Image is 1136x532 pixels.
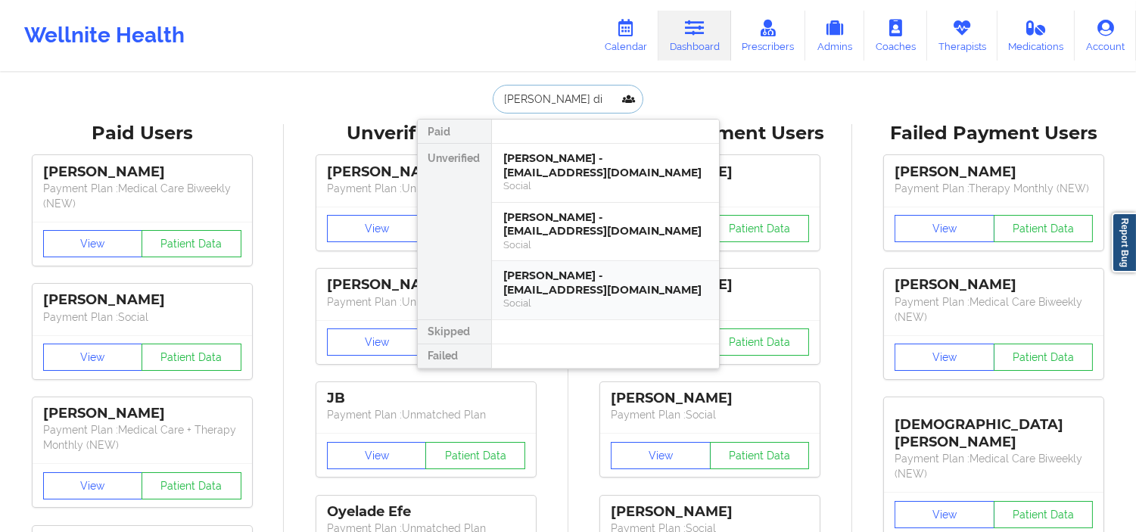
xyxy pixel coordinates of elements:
[142,344,241,371] button: Patient Data
[895,451,1093,481] p: Payment Plan : Medical Care Biweekly (NEW)
[994,501,1094,528] button: Patient Data
[895,181,1093,196] p: Payment Plan : Therapy Monthly (NEW)
[327,215,427,242] button: View
[43,472,143,499] button: View
[710,328,810,356] button: Patient Data
[418,320,491,344] div: Skipped
[504,297,707,310] div: Social
[43,405,241,422] div: [PERSON_NAME]
[142,472,241,499] button: Patient Data
[504,210,707,238] div: [PERSON_NAME] - [EMAIL_ADDRESS][DOMAIN_NAME]
[611,442,711,469] button: View
[710,215,810,242] button: Patient Data
[895,276,1093,294] div: [PERSON_NAME]
[327,181,525,196] p: Payment Plan : Unmatched Plan
[327,390,525,407] div: JB
[11,122,273,145] div: Paid Users
[294,122,557,145] div: Unverified Users
[998,11,1075,61] a: Medications
[611,390,809,407] div: [PERSON_NAME]
[504,151,707,179] div: [PERSON_NAME] - [EMAIL_ADDRESS][DOMAIN_NAME]
[43,344,143,371] button: View
[895,294,1093,325] p: Payment Plan : Medical Care Biweekly (NEW)
[1075,11,1136,61] a: Account
[994,344,1094,371] button: Patient Data
[895,163,1093,181] div: [PERSON_NAME]
[43,291,241,309] div: [PERSON_NAME]
[611,503,809,521] div: [PERSON_NAME]
[895,405,1093,451] div: [DEMOGRAPHIC_DATA][PERSON_NAME]
[994,215,1094,242] button: Patient Data
[425,442,525,469] button: Patient Data
[895,215,994,242] button: View
[418,344,491,369] div: Failed
[504,238,707,251] div: Social
[327,503,525,521] div: Oyelade Efe
[504,269,707,297] div: [PERSON_NAME] - [EMAIL_ADDRESS][DOMAIN_NAME]
[863,122,1125,145] div: Failed Payment Users
[327,442,427,469] button: View
[418,144,491,320] div: Unverified
[327,328,427,356] button: View
[895,501,994,528] button: View
[927,11,998,61] a: Therapists
[504,179,707,192] div: Social
[327,407,525,422] p: Payment Plan : Unmatched Plan
[43,422,241,453] p: Payment Plan : Medical Care + Therapy Monthly (NEW)
[418,120,491,144] div: Paid
[43,163,241,181] div: [PERSON_NAME]
[142,230,241,257] button: Patient Data
[658,11,731,61] a: Dashboard
[710,442,810,469] button: Patient Data
[895,344,994,371] button: View
[611,407,809,422] p: Payment Plan : Social
[43,230,143,257] button: View
[43,181,241,211] p: Payment Plan : Medical Care Biweekly (NEW)
[43,310,241,325] p: Payment Plan : Social
[864,11,927,61] a: Coaches
[327,294,525,310] p: Payment Plan : Unmatched Plan
[731,11,806,61] a: Prescribers
[327,163,525,181] div: [PERSON_NAME]
[327,276,525,294] div: [PERSON_NAME]
[1112,213,1136,272] a: Report Bug
[593,11,658,61] a: Calendar
[805,11,864,61] a: Admins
